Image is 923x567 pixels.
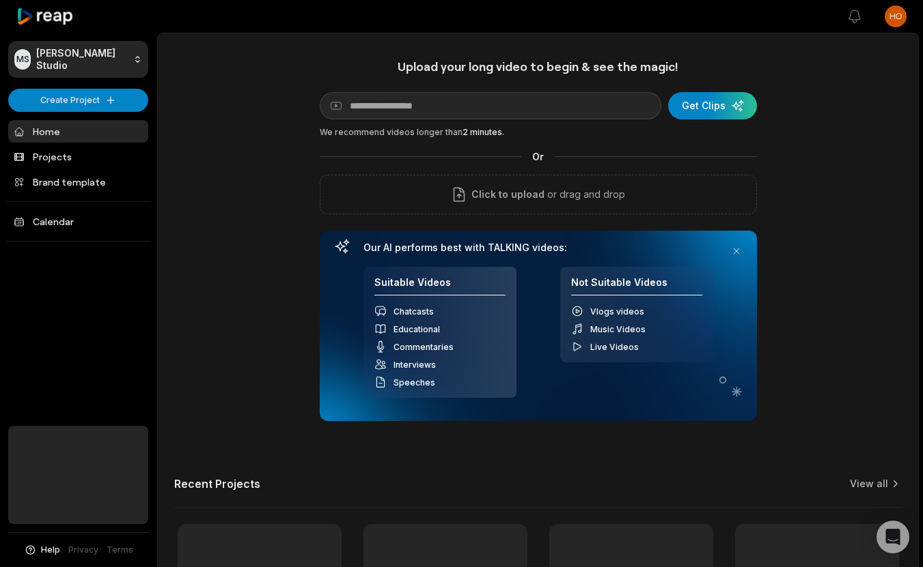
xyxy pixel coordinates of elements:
p: [PERSON_NAME] Studio [36,47,128,72]
a: Home [8,120,148,143]
a: Projects [8,145,148,168]
span: Or [521,149,555,164]
div: We recommend videos longer than . [320,126,757,139]
span: Commentaries [394,342,454,352]
p: or drag and drop [545,186,625,203]
div: Open Intercom Messenger [877,521,909,553]
span: Vlogs videos [590,306,644,317]
a: Terms [107,544,133,556]
a: Calendar [8,210,148,233]
span: Help [41,544,60,556]
h1: Upload your long video to begin & see the magic! [320,59,757,74]
h2: Recent Projects [174,477,260,491]
span: Live Videos [590,342,639,352]
span: Click to upload [471,186,545,203]
span: Interviews [394,360,436,370]
h3: Our AI performs best with TALKING videos: [363,242,713,254]
a: Privacy [68,544,98,556]
div: MS [14,49,31,70]
button: Help [24,544,60,556]
span: Chatcasts [394,306,434,317]
span: Music Videos [590,324,646,334]
a: View all [850,477,888,491]
a: Brand template [8,171,148,193]
span: Educational [394,324,440,334]
h4: Not Suitable Videos [571,276,702,296]
button: Create Project [8,89,148,112]
button: Get Clips [668,92,757,119]
h4: Suitable Videos [374,276,506,296]
span: Speeches [394,377,435,388]
span: 2 minutes [463,127,502,137]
